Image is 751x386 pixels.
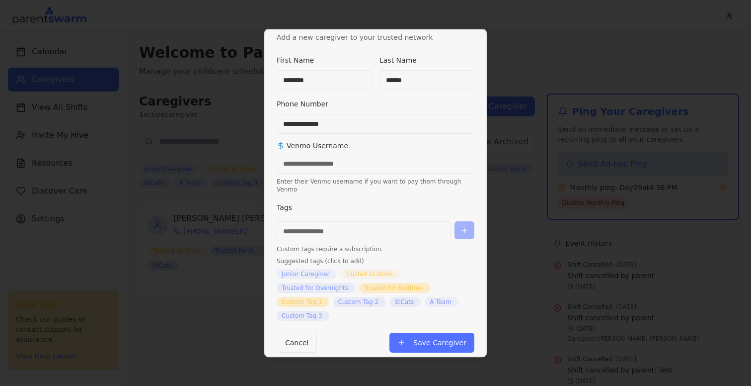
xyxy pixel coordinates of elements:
[389,333,474,353] button: Save Caregiver
[282,284,348,292] span: Trusted for Overnights
[364,284,423,292] span: Trusted for Bedtime
[277,333,317,353] button: Cancel
[379,56,417,64] label: Last Name
[345,270,393,278] span: Trusted to Drive
[277,178,474,193] p: Enter their Venmo username if you want to pay them through Venmo
[282,270,329,278] span: Junior Caregiver
[282,298,322,306] span: Custom Tag 1
[277,245,474,253] p: Custom tags require a subscription.
[277,100,328,108] label: Phone Number
[277,203,292,211] label: Tags
[430,298,451,306] span: A Team
[277,257,474,265] label: Suggested tags (click to add)
[277,56,314,64] label: First Name
[338,298,379,306] span: Custom Tag 2
[277,142,474,150] span: Venmo Username
[277,32,474,42] p: Add a new caregiver to your trusted network
[394,298,414,306] span: StCats
[282,312,322,320] span: Custom Tag 3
